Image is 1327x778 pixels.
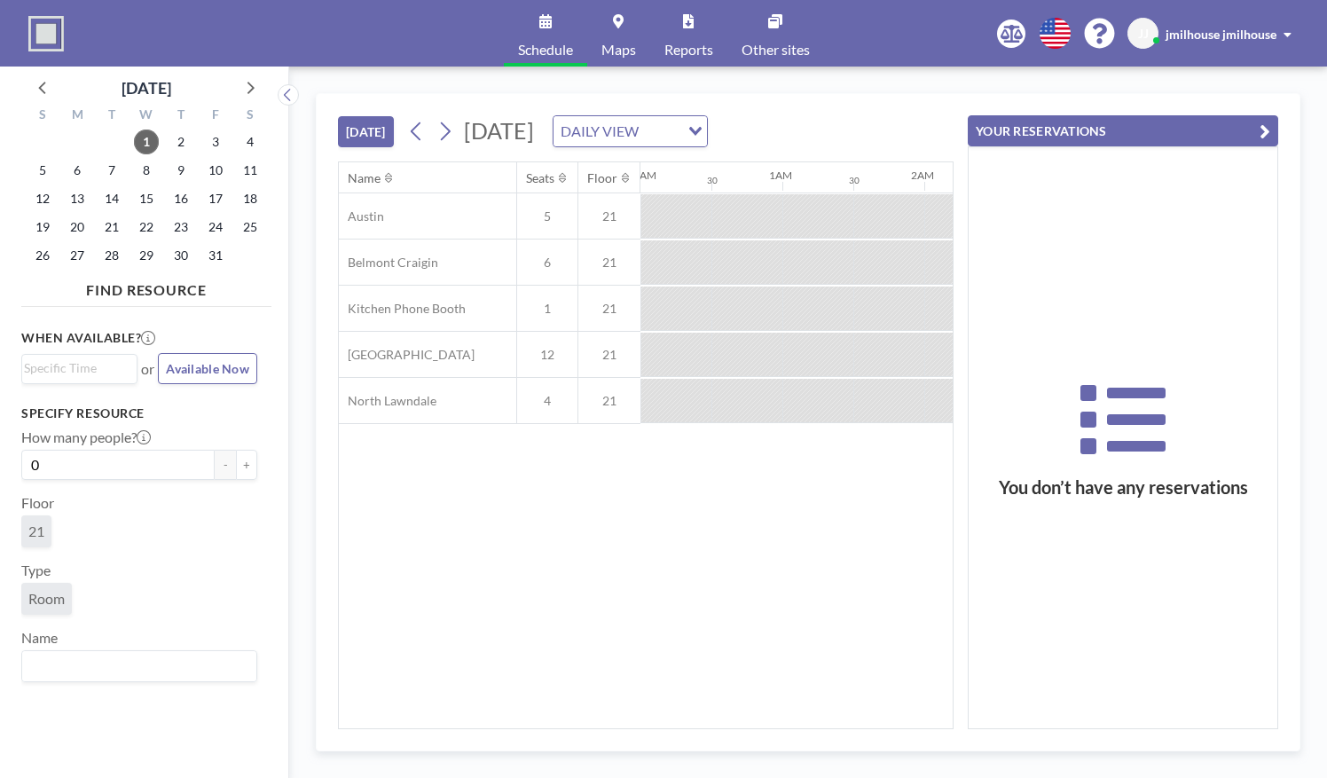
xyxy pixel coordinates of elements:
[707,175,718,186] div: 30
[21,428,151,446] label: How many people?
[238,130,263,154] span: Saturday, October 4, 2025
[238,158,263,183] span: Saturday, October 11, 2025
[22,355,137,381] div: Search for option
[1138,26,1149,42] span: JJ
[28,523,44,539] span: 21
[65,215,90,240] span: Monday, October 20, 2025
[65,243,90,268] span: Monday, October 27, 2025
[21,274,271,299] h4: FIND RESOURCE
[166,361,249,376] span: Available Now
[215,450,236,480] button: -
[134,130,159,154] span: Wednesday, October 1, 2025
[95,105,130,128] div: T
[203,215,228,240] span: Friday, October 24, 2025
[30,215,55,240] span: Sunday, October 19, 2025
[30,243,55,268] span: Sunday, October 26, 2025
[169,243,193,268] span: Thursday, October 30, 2025
[601,43,636,57] span: Maps
[21,494,54,512] label: Floor
[464,117,534,144] span: [DATE]
[517,301,577,317] span: 1
[526,170,554,186] div: Seats
[169,215,193,240] span: Thursday, October 23, 2025
[644,120,678,143] input: Search for option
[578,208,640,224] span: 21
[141,360,154,378] span: or
[664,43,713,57] span: Reports
[578,255,640,271] span: 21
[968,115,1278,146] button: YOUR RESERVATIONS
[339,208,384,224] span: Austin
[517,255,577,271] span: 6
[339,347,475,363] span: [GEOGRAPHIC_DATA]
[203,186,228,211] span: Friday, October 17, 2025
[134,186,159,211] span: Wednesday, October 15, 2025
[99,158,124,183] span: Tuesday, October 7, 2025
[99,186,124,211] span: Tuesday, October 14, 2025
[554,116,707,146] div: Search for option
[30,158,55,183] span: Sunday, October 5, 2025
[338,116,394,147] button: [DATE]
[169,158,193,183] span: Thursday, October 9, 2025
[911,169,934,182] div: 2AM
[969,476,1277,499] h3: You don’t have any reservations
[627,169,656,182] div: 12AM
[1166,27,1276,42] span: jmilhouse jmilhouse
[21,562,51,579] label: Type
[203,130,228,154] span: Friday, October 3, 2025
[122,75,171,100] div: [DATE]
[65,186,90,211] span: Monday, October 13, 2025
[742,43,810,57] span: Other sites
[163,105,198,128] div: T
[169,130,193,154] span: Thursday, October 2, 2025
[134,215,159,240] span: Wednesday, October 22, 2025
[348,170,381,186] div: Name
[134,158,159,183] span: Wednesday, October 8, 2025
[769,169,792,182] div: 1AM
[238,215,263,240] span: Saturday, October 25, 2025
[21,405,257,421] h3: Specify resource
[236,450,257,480] button: +
[557,120,642,143] span: DAILY VIEW
[26,105,60,128] div: S
[28,16,64,51] img: organization-logo
[203,243,228,268] span: Friday, October 31, 2025
[339,255,438,271] span: Belmont Craigin
[24,358,127,378] input: Search for option
[30,186,55,211] span: Sunday, October 12, 2025
[24,655,247,678] input: Search for option
[198,105,232,128] div: F
[60,105,95,128] div: M
[517,208,577,224] span: 5
[587,170,617,186] div: Floor
[65,158,90,183] span: Monday, October 6, 2025
[130,105,164,128] div: W
[28,590,65,607] span: Room
[99,243,124,268] span: Tuesday, October 28, 2025
[158,353,257,384] button: Available Now
[203,158,228,183] span: Friday, October 10, 2025
[169,186,193,211] span: Thursday, October 16, 2025
[22,651,256,681] div: Search for option
[849,175,860,186] div: 30
[339,301,466,317] span: Kitchen Phone Booth
[339,393,436,409] span: North Lawndale
[578,393,640,409] span: 21
[578,301,640,317] span: 21
[21,629,58,647] label: Name
[517,347,577,363] span: 12
[517,393,577,409] span: 4
[578,347,640,363] span: 21
[134,243,159,268] span: Wednesday, October 29, 2025
[518,43,573,57] span: Schedule
[99,215,124,240] span: Tuesday, October 21, 2025
[232,105,267,128] div: S
[238,186,263,211] span: Saturday, October 18, 2025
